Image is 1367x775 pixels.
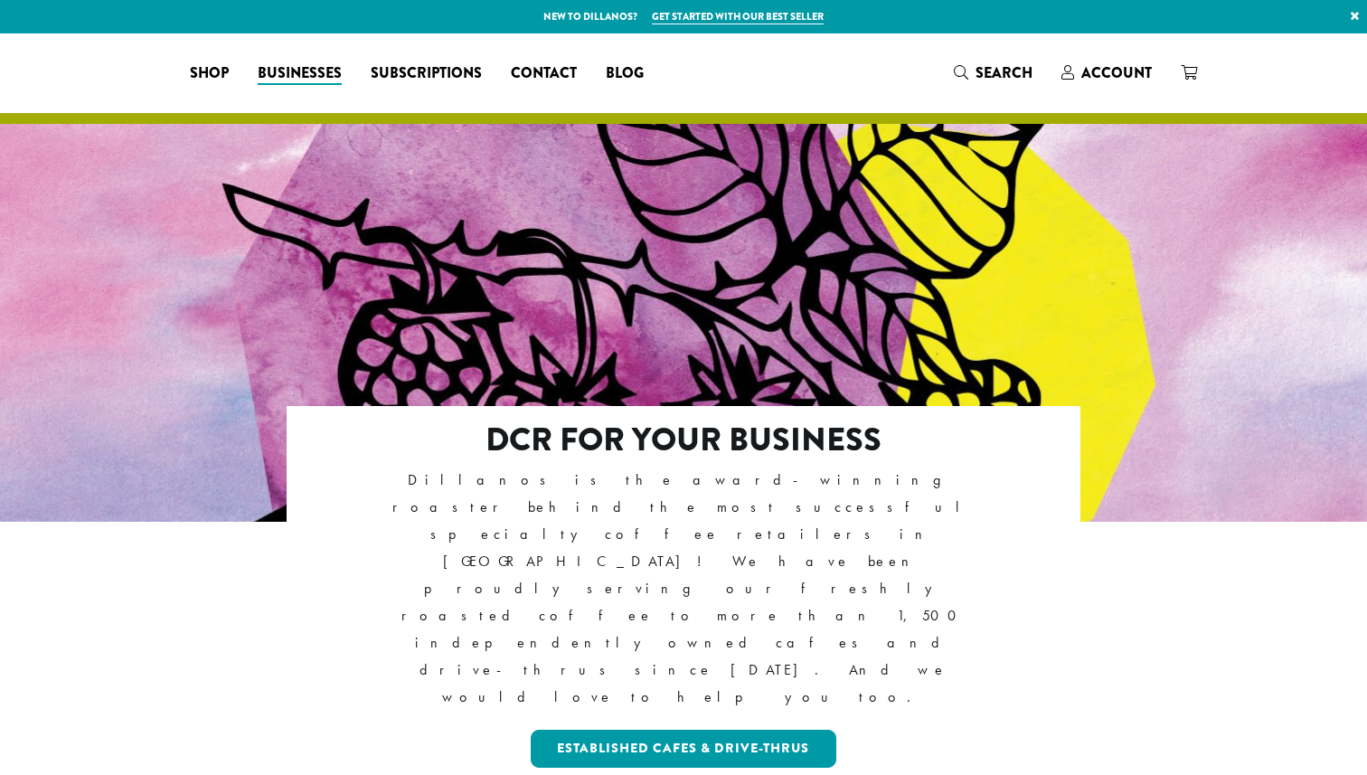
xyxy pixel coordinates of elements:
span: Account [1081,62,1152,83]
span: Subscriptions [371,62,482,85]
a: Get started with our best seller [652,9,824,24]
p: Dillanos is the award-winning roaster behind the most successful specialty coffee retailers in [G... [365,467,1003,712]
span: Contact [511,62,577,85]
h2: DCR FOR YOUR BUSINESS [365,421,1003,459]
a: Search [939,58,1047,88]
a: Shop [175,59,243,88]
span: Blog [606,62,644,85]
span: Shop [190,62,229,85]
span: Businesses [258,62,342,85]
span: Search [976,62,1032,83]
a: Established Cafes & Drive-Thrus [531,730,837,768]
